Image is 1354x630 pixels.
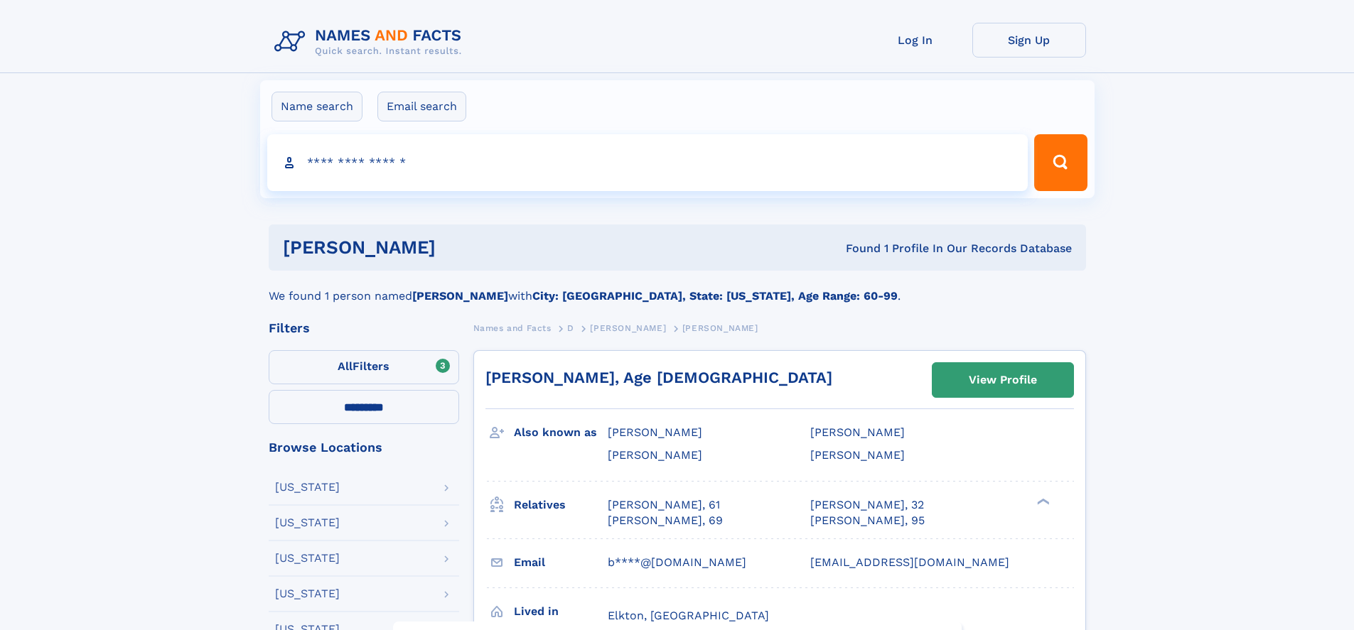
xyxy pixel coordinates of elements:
[682,323,758,333] span: [PERSON_NAME]
[590,319,666,337] a: [PERSON_NAME]
[269,322,459,335] div: Filters
[272,92,362,121] label: Name search
[377,92,466,121] label: Email search
[532,289,898,303] b: City: [GEOGRAPHIC_DATA], State: [US_STATE], Age Range: 60-99
[514,420,608,445] h3: Also known as
[608,425,702,439] span: [PERSON_NAME]
[608,448,702,462] span: [PERSON_NAME]
[514,493,608,517] h3: Relatives
[269,23,473,61] img: Logo Names and Facts
[275,588,340,599] div: [US_STATE]
[567,319,574,337] a: D
[933,363,1073,397] a: View Profile
[514,599,608,624] h3: Lived in
[473,319,552,337] a: Names and Facts
[269,441,459,454] div: Browse Locations
[810,497,924,513] a: [PERSON_NAME], 32
[283,239,641,256] h1: [PERSON_NAME]
[810,513,925,528] a: [PERSON_NAME], 95
[1033,496,1051,506] div: ❯
[590,323,666,333] span: [PERSON_NAME]
[267,134,1028,191] input: search input
[485,369,832,386] a: [PERSON_NAME], Age [DEMOGRAPHIC_DATA]
[1034,134,1087,191] button: Search Button
[338,359,353,373] span: All
[810,555,1009,569] span: [EMAIL_ADDRESS][DOMAIN_NAME]
[269,271,1086,305] div: We found 1 person named with .
[608,497,720,513] a: [PERSON_NAME], 61
[640,241,1072,256] div: Found 1 Profile In Our Records Database
[859,23,972,58] a: Log In
[514,550,608,575] h3: Email
[275,517,340,528] div: [US_STATE]
[275,553,340,564] div: [US_STATE]
[412,289,508,303] b: [PERSON_NAME]
[810,448,905,462] span: [PERSON_NAME]
[275,482,340,493] div: [US_STATE]
[269,350,459,384] label: Filters
[567,323,574,333] span: D
[972,23,1086,58] a: Sign Up
[810,425,905,439] span: [PERSON_NAME]
[608,609,769,622] span: Elkton, [GEOGRAPHIC_DATA]
[608,513,723,528] a: [PERSON_NAME], 69
[969,364,1037,396] div: View Profile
